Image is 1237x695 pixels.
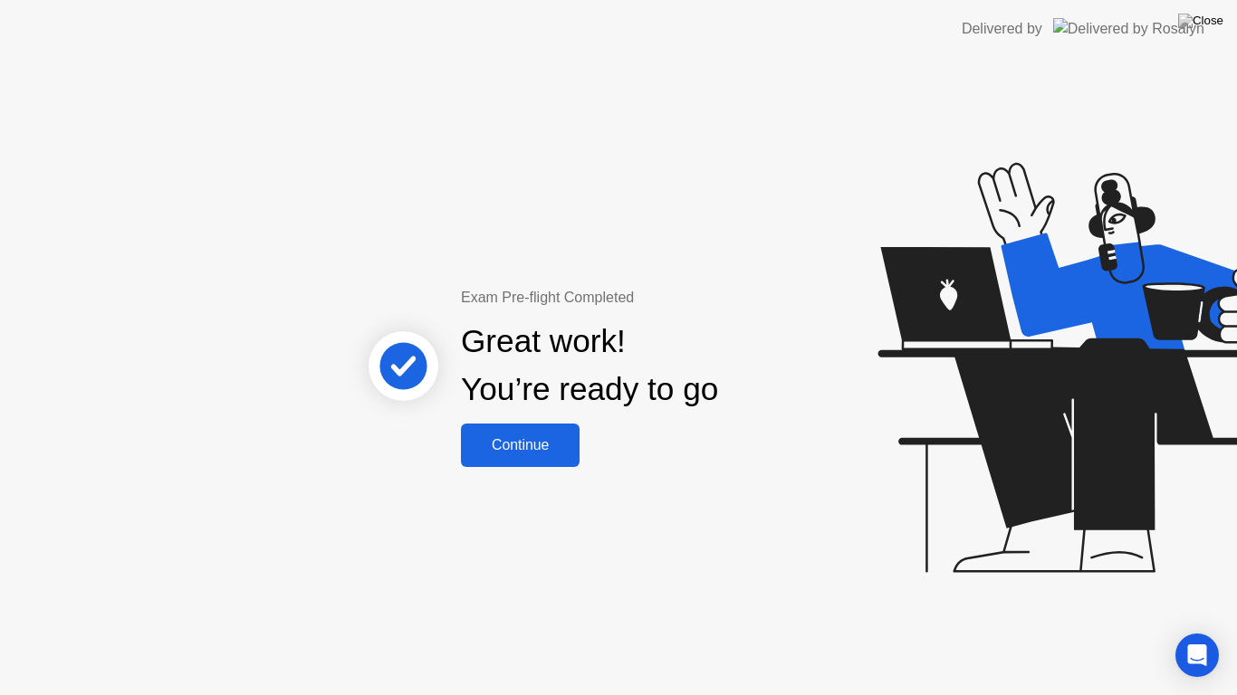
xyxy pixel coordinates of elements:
[962,18,1042,40] div: Delivered by
[461,287,835,309] div: Exam Pre-flight Completed
[461,424,580,467] button: Continue
[461,318,718,414] div: Great work! You’re ready to go
[466,437,574,453] div: Continue
[1178,14,1223,28] img: Close
[1053,18,1204,39] img: Delivered by Rosalyn
[1175,633,1219,677] div: Open Intercom Messenger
